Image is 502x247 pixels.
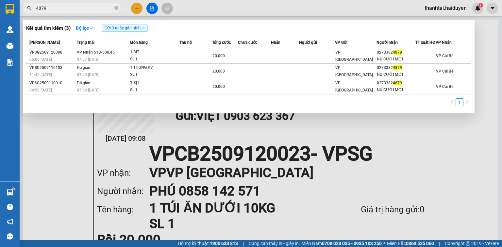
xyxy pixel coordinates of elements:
div: 1 BỊT [130,79,179,87]
button: left [448,98,456,106]
span: 05:06 [DATE] [29,57,52,62]
span: VP Cái Bè [436,84,453,89]
button: Bộ lọcdown [71,23,99,33]
button: right [463,98,471,106]
span: TT xuất HĐ [415,40,435,45]
span: 20.000 [212,54,225,58]
span: Người nhận [376,40,398,45]
span: VP Gửi [335,40,347,45]
span: 07:57 [DATE] [77,57,99,62]
span: 20.000 [212,69,225,74]
img: solution-icon [7,59,13,66]
span: 20.000 [212,84,225,89]
li: Next Page [463,98,471,106]
a: 1 [456,99,463,106]
span: [PERSON_NAME] [29,40,60,45]
span: VP Nhận [436,40,452,45]
span: Đã giao [77,65,90,70]
div: 1 THÙNG KV [130,64,179,71]
li: Previous Page [448,98,456,106]
h3: Kết quả tìm kiếm ( 3 ) [26,25,71,32]
div: NỤ CƯỜI MỚI [377,56,415,63]
span: 07:58 [DATE] [77,88,99,92]
strong: Bộ lọc [76,25,93,31]
span: VP [GEOGRAPHIC_DATA] [335,65,373,77]
span: Thu hộ [179,40,192,45]
span: close-circle [114,6,118,10]
span: 04:56 [DATE] [29,88,52,92]
div: NỤ CƯỜI MỚI [377,87,415,93]
div: 0273382 [377,49,415,56]
span: Chưa cước [238,40,257,45]
span: down [89,26,93,30]
img: warehouse-icon [7,26,13,33]
div: 0273382 [377,64,415,71]
span: close-circle [114,5,118,11]
span: Đã giao [77,81,90,85]
span: VP Cái Bè [436,69,453,74]
div: SL: 1 [130,87,179,94]
span: Trạng thái [77,40,94,45]
span: VP [GEOGRAPHIC_DATA] [335,50,373,62]
span: left [450,100,454,104]
span: 07:43 [DATE] [77,73,99,77]
div: 1 BỊT [130,49,179,56]
div: SL: 1 [130,56,179,63]
span: message [7,233,13,239]
input: Tìm tên, số ĐT hoặc mã đơn [36,5,113,12]
div: VPSG2509110103 [29,64,75,71]
li: 1 [456,98,463,106]
span: Tổng cước [212,40,231,45]
div: VPSG2509120008 [29,49,75,56]
img: warehouse-icon [7,42,13,49]
div: 0273382 [377,80,415,87]
sup: 1 [12,188,14,190]
span: question-circle [7,204,13,210]
span: 4879 [393,50,402,55]
span: Gửi 3 ngày gần nhất [102,25,148,32]
span: 11:42 [DATE] [29,73,52,77]
img: logo-vxr [6,4,14,14]
div: SL: 1 [130,71,179,78]
span: right [465,100,469,104]
span: Món hàng [130,40,148,45]
span: 4879 [393,81,402,85]
span: Nhãn [271,40,280,45]
span: VP Nhận 51B-500.45 [77,50,115,55]
div: VPSG2509110010 [29,80,75,87]
span: VP Cái Bè [436,54,453,58]
img: warehouse-icon [7,189,13,196]
span: 4879 [393,65,402,70]
span: notification [7,219,13,225]
span: search [27,6,32,10]
span: close [142,26,145,30]
div: NỤ CƯỜI MỚI [377,71,415,78]
span: VP [GEOGRAPHIC_DATA] [335,81,373,92]
span: Người gửi [299,40,317,45]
